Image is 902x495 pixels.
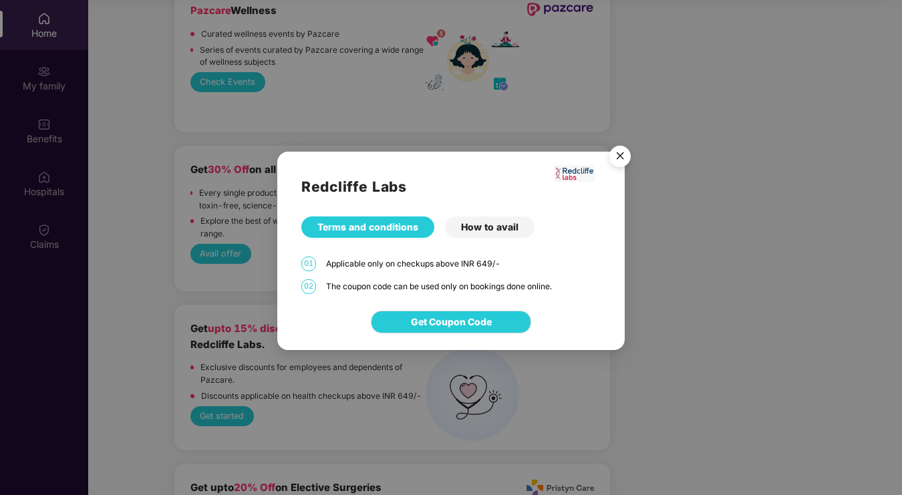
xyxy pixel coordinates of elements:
[301,257,316,271] span: 01
[301,216,434,238] div: Terms and conditions
[301,279,316,294] span: 02
[326,281,600,293] div: The coupon code can be used only on bookings done online.
[411,315,492,329] span: Get Coupon Code
[555,165,595,182] img: Screenshot%202023-06-01%20at%2011.51.45%20AM.png
[371,311,531,333] button: Get Coupon Code
[301,176,601,198] h2: Redcliffe Labs
[326,258,600,271] div: Applicable only on checkups above INR 649/-
[445,216,535,238] div: How to avail
[601,139,637,175] button: Close
[601,140,639,177] img: svg+xml;base64,PHN2ZyB4bWxucz0iaHR0cDovL3d3dy53My5vcmcvMjAwMC9zdmciIHdpZHRoPSI1NiIgaGVpZ2h0PSI1Ni...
